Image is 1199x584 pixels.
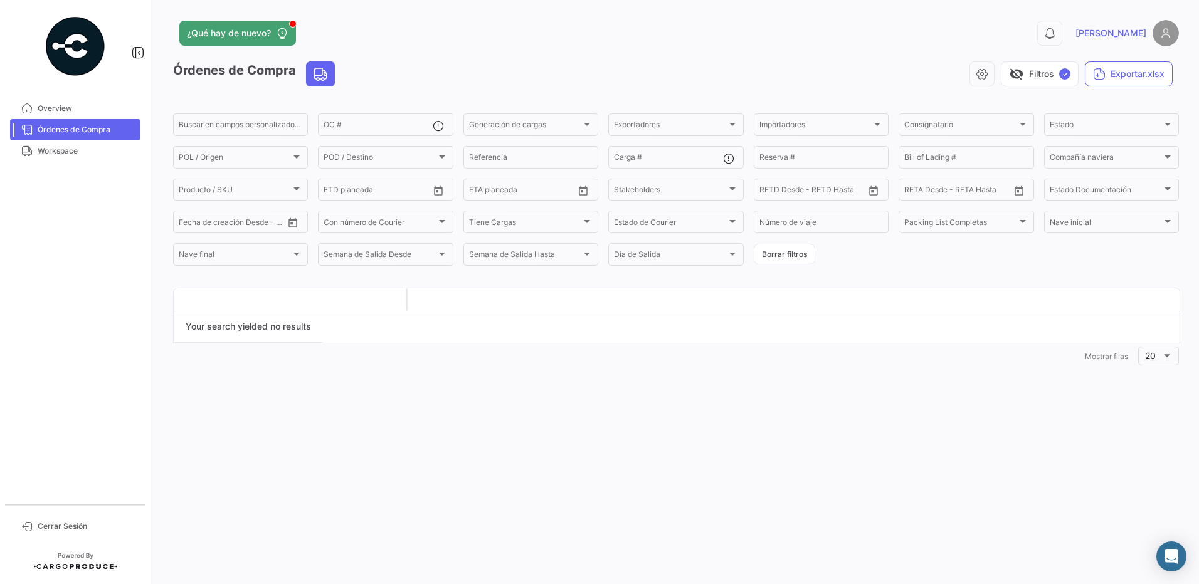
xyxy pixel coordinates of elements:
[469,187,470,196] input: Desde
[189,219,239,228] input: Hasta
[1001,61,1079,86] button: visibility_offFiltros✓
[179,155,291,164] span: POL / Origen
[769,187,820,196] input: Hasta
[469,122,581,131] span: Generación de cargas
[179,21,296,46] button: ¿Qué hay de nuevo?
[1050,219,1162,228] span: Nave inicial
[904,122,1017,131] span: Consignatario
[187,27,271,39] span: ¿Qué hay de nuevo?
[759,122,872,131] span: Importadores
[1050,155,1162,164] span: Compañía naviera
[429,181,448,200] button: Open calendar
[1085,61,1173,86] button: Exportar.xlsx
[179,219,180,228] input: Desde
[864,181,883,200] button: Open calendar
[914,187,964,196] input: Hasta
[1156,541,1186,571] div: Abrir Intercom Messenger
[479,187,529,196] input: Hasta
[1009,66,1024,81] span: visibility_off
[904,187,906,196] input: Desde
[1050,187,1162,196] span: Estado Documentación
[1145,350,1156,361] span: 20
[614,252,726,261] span: Día de Salida
[324,187,325,196] input: Desde
[324,155,436,164] span: POD / Destino
[754,244,815,264] button: Borrar filtros
[38,124,135,135] span: Órdenes de Compra
[1075,27,1146,39] span: [PERSON_NAME]
[179,252,291,261] span: Nave final
[324,219,436,228] span: Con número de Courier
[10,140,140,162] a: Workspace
[10,119,140,140] a: Órdenes de Compra
[283,213,302,232] button: Open calendar
[574,181,593,200] button: Open calendar
[307,62,334,86] button: Land
[38,145,135,157] span: Workspace
[173,61,339,86] h3: Órdenes de Compra
[174,311,323,343] div: Your search yielded no results
[1010,181,1028,200] button: Open calendar
[44,15,107,78] img: powered-by.png
[614,187,726,196] span: Stakeholders
[614,219,726,228] span: Estado de Courier
[614,122,726,131] span: Exportadores
[469,252,581,261] span: Semana de Salida Hasta
[324,252,436,261] span: Semana de Salida Desde
[1153,20,1179,46] img: placeholder-user.png
[38,103,135,114] span: Overview
[1050,122,1162,131] span: Estado
[759,187,761,196] input: Desde
[10,98,140,119] a: Overview
[469,219,581,228] span: Tiene Cargas
[904,219,1017,228] span: Packing List Completas
[38,521,135,532] span: Cerrar Sesión
[1085,352,1128,361] span: Mostrar filas
[179,187,291,196] span: Producto / SKU
[334,187,384,196] input: Hasta
[1059,68,1070,80] span: ✓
